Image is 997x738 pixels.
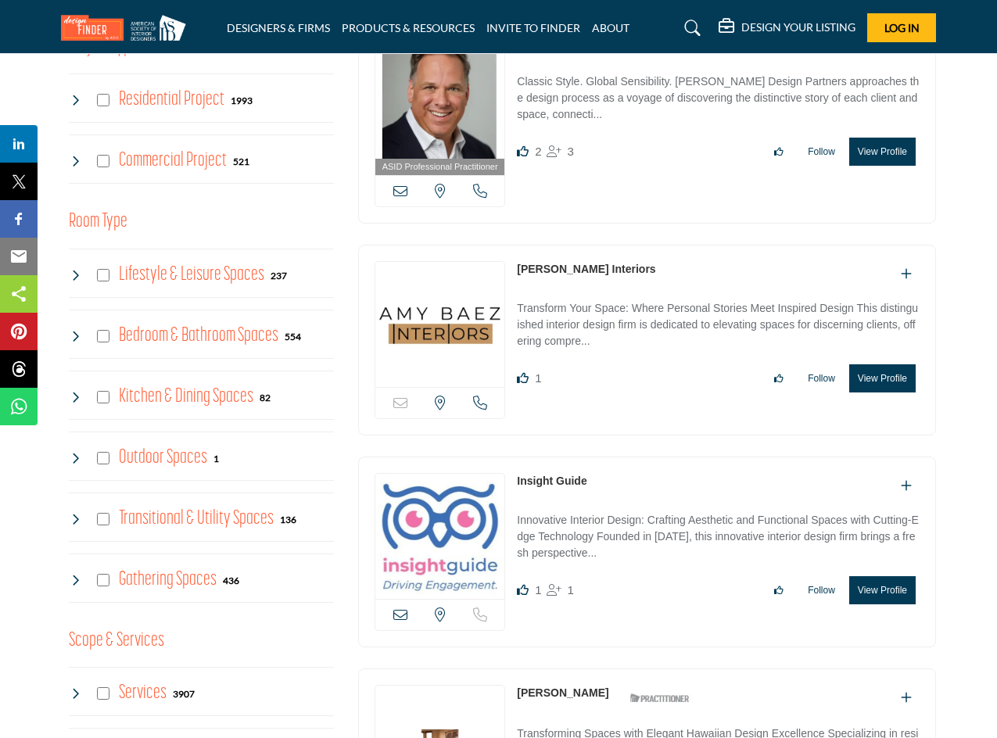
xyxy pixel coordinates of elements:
a: ASID Professional Practitioner [375,34,504,175]
input: Select Residential Project checkbox [97,94,109,106]
h4: Bedroom & Bathroom Spaces: Bedroom & Bathroom Spaces [119,322,278,349]
p: Valorie Spence [517,685,608,701]
h4: Outdoor Spaces: Outdoor Spaces [119,444,207,471]
b: 436 [223,575,239,586]
a: [PERSON_NAME] [517,686,608,699]
div: Followers [547,142,574,161]
b: 136 [280,514,296,525]
h4: Residential Project: Types of projects range from simple residential renovations to highly comple... [119,86,224,113]
a: Search [669,16,711,41]
img: John Cialone, ASID Fellow [375,34,504,159]
div: DESIGN YOUR LISTING [719,19,855,38]
div: 1 Results For Outdoor Spaces [213,451,219,465]
input: Select Lifestyle & Leisure Spaces checkbox [97,269,109,281]
div: 1993 Results For Residential Project [231,93,253,107]
a: Transform Your Space: Where Personal Stories Meet Inspired Design This distinguished interior des... [517,291,920,353]
button: Scope & Services [69,626,164,656]
a: [PERSON_NAME] Interiors [517,263,655,275]
p: Insight Guide [517,473,586,489]
p: Innovative Interior Design: Crafting Aesthetic and Functional Spaces with Cutting-Edge Technology... [517,512,920,564]
button: Like listing [764,365,794,392]
h4: Transitional & Utility Spaces: Transitional & Utility Spaces [119,505,274,532]
b: 3907 [173,689,195,700]
button: Log In [867,13,936,42]
i: Likes [517,145,529,157]
i: Like [517,584,529,596]
button: Like listing [764,577,794,604]
a: Classic Style. Global Sensibility. [PERSON_NAME] Design Partners approaches the design process as... [517,64,920,126]
div: 3907 Results For Services [173,686,195,700]
div: 237 Results For Lifestyle & Leisure Spaces [271,268,287,282]
a: DESIGNERS & FIRMS [227,21,330,34]
span: 1 [568,583,574,596]
input: Select Outdoor Spaces checkbox [97,452,109,464]
span: Log In [884,21,920,34]
input: Select Kitchen & Dining Spaces checkbox [97,391,109,403]
span: 2 [535,145,541,158]
a: Innovative Interior Design: Crafting Aesthetic and Functional Spaces with Cutting-Edge Technology... [517,503,920,564]
button: Like listing [764,138,794,165]
div: 554 Results For Bedroom & Bathroom Spaces [285,329,301,343]
div: Followers [547,581,574,600]
input: Select Commercial Project checkbox [97,155,109,167]
h4: Lifestyle & Leisure Spaces: Lifestyle & Leisure Spaces [119,261,264,288]
b: 1 [213,453,219,464]
a: ABOUT [592,21,629,34]
b: 554 [285,331,301,342]
img: Amy Baez Interiors [375,262,504,387]
img: Insight Guide [375,474,504,599]
button: Follow [798,577,845,604]
a: INVITE TO FINDER [486,21,580,34]
img: ASID Qualified Practitioners Badge Icon [624,689,694,708]
a: PRODUCTS & RESOURCES [342,21,475,34]
p: Amy Baez Interiors [517,261,655,278]
span: 1 [535,583,541,596]
h4: Commercial Project: Involve the design, construction, or renovation of spaces used for business p... [119,147,227,174]
img: Site Logo [61,15,194,41]
a: Add To List [901,267,912,281]
a: Add To List [901,479,912,493]
input: Select Transitional & Utility Spaces checkbox [97,513,109,525]
div: 436 Results For Gathering Spaces [223,573,239,587]
span: ASID Professional Practitioner [382,160,498,174]
p: Transform Your Space: Where Personal Stories Meet Inspired Design This distinguished interior des... [517,300,920,353]
b: 237 [271,270,287,281]
div: 136 Results For Transitional & Utility Spaces [280,512,296,526]
input: Select Bedroom & Bathroom Spaces checkbox [97,330,109,342]
button: Follow [798,365,845,392]
a: Insight Guide [517,475,586,487]
div: 82 Results For Kitchen & Dining Spaces [260,390,271,404]
button: View Profile [849,138,916,166]
button: Room Type [69,207,127,237]
h4: Kitchen & Dining Spaces: Kitchen & Dining Spaces [119,383,253,410]
input: Select Gathering Spaces checkbox [97,574,109,586]
b: 521 [233,156,249,167]
span: 1 [535,371,541,385]
button: View Profile [849,364,916,392]
b: 82 [260,392,271,403]
div: 521 Results For Commercial Project [233,154,249,168]
input: Select Services checkbox [97,687,109,700]
button: View Profile [849,576,916,604]
i: Like [517,372,529,384]
h4: Gathering Spaces: Gathering Spaces [119,566,217,593]
a: Add To List [901,691,912,704]
b: 1993 [231,95,253,106]
span: 3 [568,145,574,158]
button: Follow [798,138,845,165]
p: Classic Style. Global Sensibility. [PERSON_NAME] Design Partners approaches the design process as... [517,73,920,126]
h5: DESIGN YOUR LISTING [741,20,855,34]
h4: Services: Interior and exterior spaces including lighting, layouts, furnishings, accessories, art... [119,679,167,707]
